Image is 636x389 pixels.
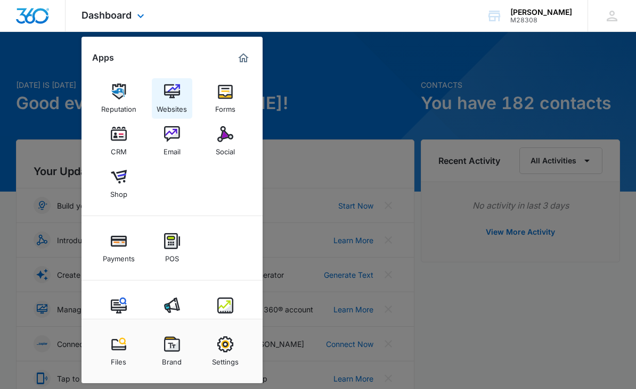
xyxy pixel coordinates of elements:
[205,121,246,161] a: Social
[152,228,192,268] a: POS
[510,8,572,16] div: account name
[212,352,239,366] div: Settings
[99,78,139,119] a: Reputation
[92,53,114,63] h2: Apps
[111,352,126,366] div: Files
[157,100,187,113] div: Websites
[103,249,135,263] div: Payments
[111,142,127,156] div: CRM
[101,100,136,113] div: Reputation
[152,331,192,371] a: Brand
[81,10,132,21] span: Dashboard
[205,292,246,333] a: Intelligence
[166,313,178,327] div: Ads
[99,228,139,268] a: Payments
[215,100,235,113] div: Forms
[216,142,235,156] div: Social
[205,331,246,371] a: Settings
[510,16,572,24] div: account id
[105,313,132,327] div: Content
[152,78,192,119] a: Websites
[152,121,192,161] a: Email
[162,352,182,366] div: Brand
[206,313,244,327] div: Intelligence
[99,163,139,204] a: Shop
[99,121,139,161] a: CRM
[99,292,139,333] a: Content
[152,292,192,333] a: Ads
[165,249,179,263] div: POS
[110,185,127,198] div: Shop
[235,49,252,67] a: Marketing 360® Dashboard
[164,142,181,156] div: Email
[99,331,139,371] a: Files
[205,78,246,119] a: Forms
